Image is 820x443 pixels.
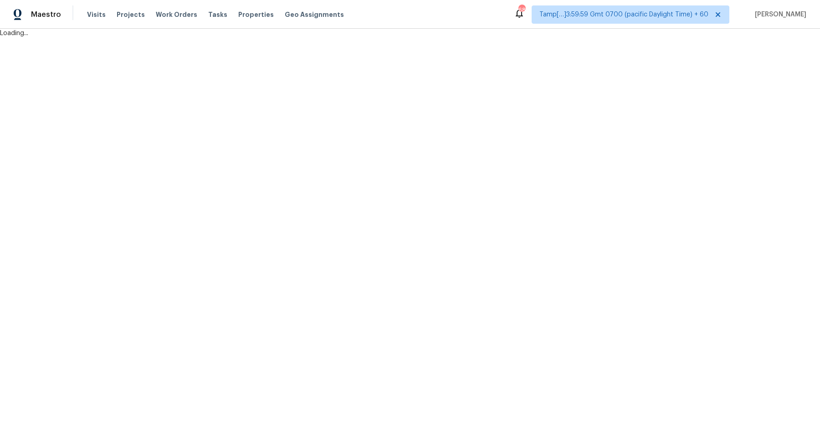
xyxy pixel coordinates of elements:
[518,5,525,15] div: 682
[751,10,806,19] span: [PERSON_NAME]
[156,10,197,19] span: Work Orders
[539,10,708,19] span: Tamp[…]3:59:59 Gmt 0700 (pacific Daylight Time) + 60
[31,10,61,19] span: Maestro
[208,11,227,18] span: Tasks
[238,10,274,19] span: Properties
[87,10,106,19] span: Visits
[285,10,344,19] span: Geo Assignments
[117,10,145,19] span: Projects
